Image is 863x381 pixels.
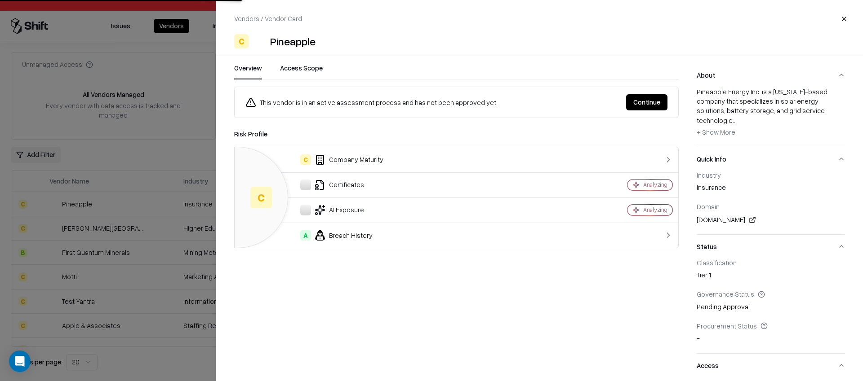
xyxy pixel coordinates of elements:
button: Status [697,235,845,258]
button: Quick Info [697,147,845,171]
div: Pending Approval [697,302,845,315]
div: Pineapple Energy Inc. is a [US_STATE]-based company that specializes in solar energy solutions, b... [697,87,845,140]
div: Governance Status [697,290,845,298]
button: About [697,63,845,87]
button: Continue [626,94,667,110]
div: C [234,34,249,48]
div: Domain [697,202,845,210]
div: [DOMAIN_NAME] [697,215,845,225]
div: C [300,154,311,165]
p: Vendors / Vendor Card [234,14,302,23]
button: + Show More [697,125,735,140]
div: Company Maturity [242,154,553,165]
span: ... [733,116,737,124]
div: About [697,87,845,147]
div: Procurement Status [697,322,845,330]
div: This vendor is in an active assessment process and has not been approved yet. [245,97,619,108]
div: Analyzing [643,206,667,214]
div: Quick Info [697,171,845,234]
img: Pineapple [252,34,267,48]
div: Pineapple [270,34,316,48]
div: AI Exposure [242,205,553,215]
div: Certificates [242,180,553,190]
div: Industry [697,171,845,179]
div: - [697,333,845,346]
span: + Show More [697,128,735,136]
button: Access Scope [280,63,323,79]
div: Classification [697,258,845,267]
div: Analyzing [643,181,667,188]
div: Risk Profile [234,129,679,140]
div: A [300,230,311,241]
button: Access [697,354,845,377]
div: insurance [697,183,845,195]
div: Breach History [242,230,553,241]
div: Tier 1 [697,270,845,283]
button: Overview [234,63,262,79]
div: Status [697,258,845,353]
div: C [250,187,272,208]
